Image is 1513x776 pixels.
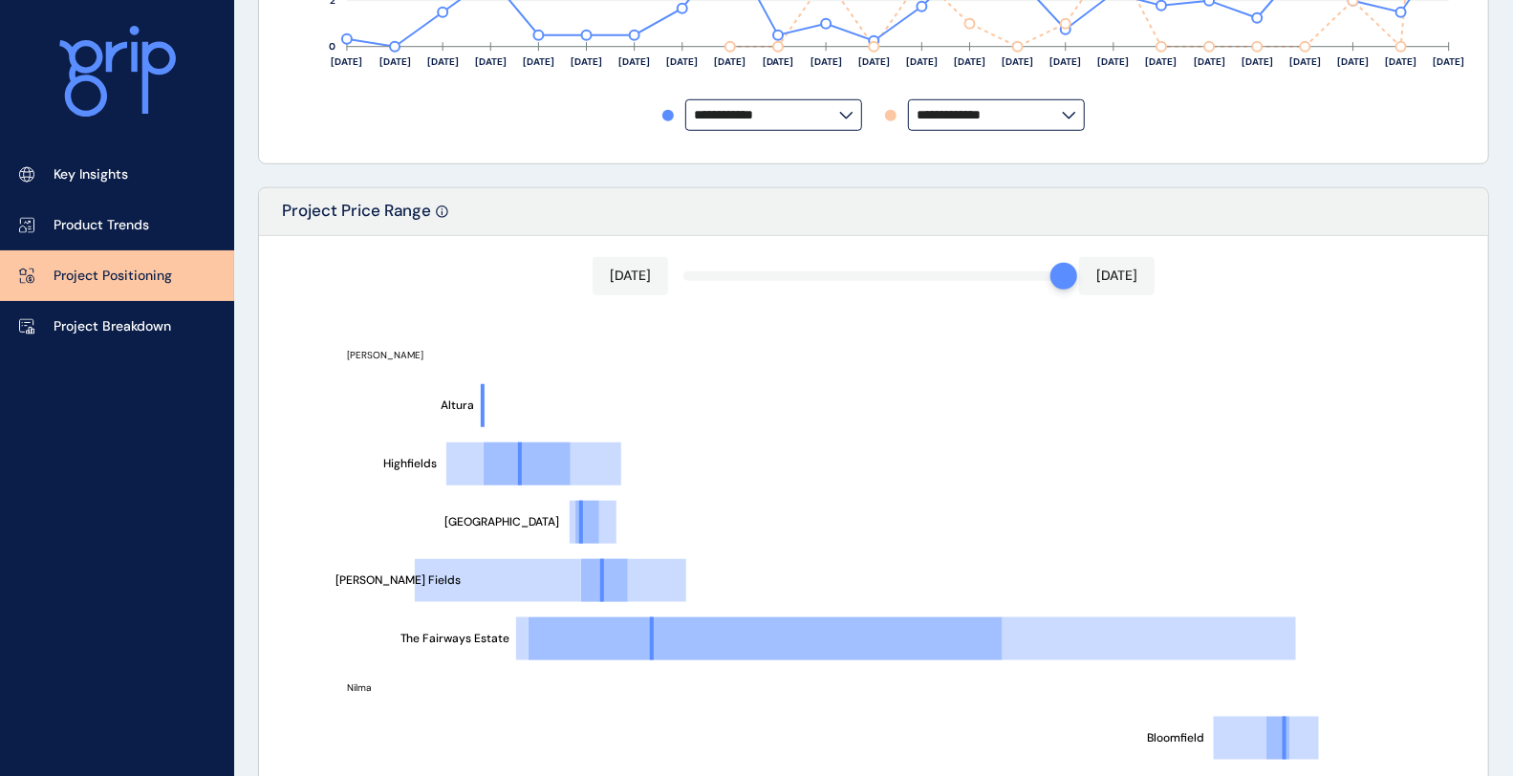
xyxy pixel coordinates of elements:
text: [DATE] [427,55,459,68]
text: [PERSON_NAME] Fields [335,573,461,589]
text: [DATE] [666,55,698,68]
text: [DATE] [1337,55,1369,68]
text: [DATE] [523,55,554,68]
p: [DATE] [1096,267,1137,286]
p: Key Insights [54,165,128,184]
text: The Fairways Estate [400,632,510,647]
text: Nilma [347,681,371,694]
text: [DATE] [858,55,890,68]
p: Project Breakdown [54,317,171,336]
p: Project Price Range [282,200,431,235]
text: [PERSON_NAME] [347,349,423,361]
text: [DATE] [906,55,938,68]
text: Altura [441,399,474,414]
text: [DATE] [715,55,746,68]
text: [DATE] [475,55,507,68]
text: [DATE] [379,55,411,68]
text: [DATE] [763,55,794,68]
text: [DATE] [332,55,363,68]
p: Project Positioning [54,267,172,286]
text: [DATE] [954,55,985,68]
p: [DATE] [610,267,651,286]
text: 0 [329,41,335,54]
text: [DATE] [1194,55,1225,68]
p: Product Trends [54,216,149,235]
text: [DATE] [1002,55,1033,68]
text: [DATE] [1050,55,1082,68]
text: [DATE] [571,55,602,68]
text: [DATE] [1434,55,1465,68]
text: [DATE] [1242,55,1273,68]
text: Bloomfield [1147,731,1204,746]
text: [DATE] [1098,55,1130,68]
text: [DATE] [1386,55,1417,68]
text: [DATE] [811,55,842,68]
text: [DATE] [618,55,650,68]
text: [GEOGRAPHIC_DATA] [444,515,559,530]
text: Highfields [383,457,437,472]
text: [DATE] [1289,55,1321,68]
text: [DATE] [1146,55,1178,68]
